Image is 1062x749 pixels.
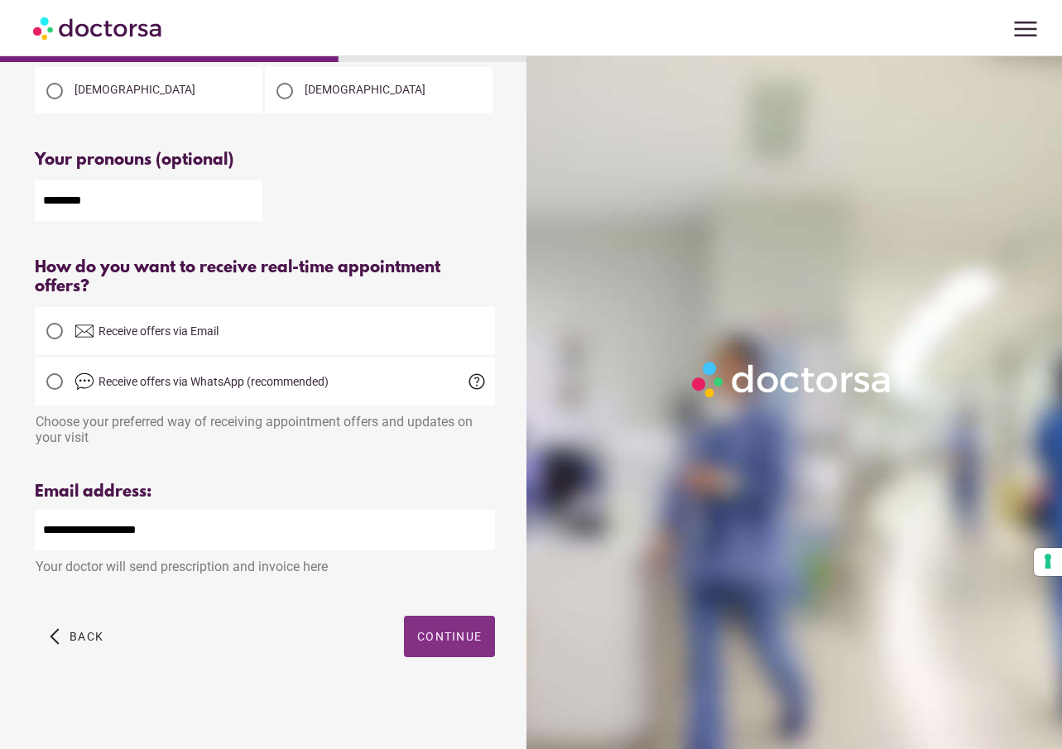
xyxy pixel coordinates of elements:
span: Back [70,630,103,643]
img: chat [74,372,94,391]
img: Doctorsa.com [33,9,164,46]
img: Logo-Doctorsa-trans-White-partial-flat.png [686,356,899,403]
img: email [74,321,94,341]
span: Continue [417,630,482,643]
div: Choose your preferred way of receiving appointment offers and updates on your visit [35,406,495,445]
span: Receive offers via Email [99,324,219,338]
span: [DEMOGRAPHIC_DATA] [74,83,195,96]
div: Email address: [35,483,495,502]
div: Your pronouns (optional) [35,151,495,170]
div: Your doctor will send prescription and invoice here [35,550,495,574]
button: Your consent preferences for tracking technologies [1034,548,1062,576]
button: Continue [404,616,495,657]
span: help [467,372,487,391]
span: [DEMOGRAPHIC_DATA] [305,83,425,96]
div: How do you want to receive real-time appointment offers? [35,258,495,296]
span: menu [1010,13,1041,45]
button: arrow_back_ios Back [43,616,110,657]
span: Receive offers via WhatsApp (recommended) [99,375,329,388]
